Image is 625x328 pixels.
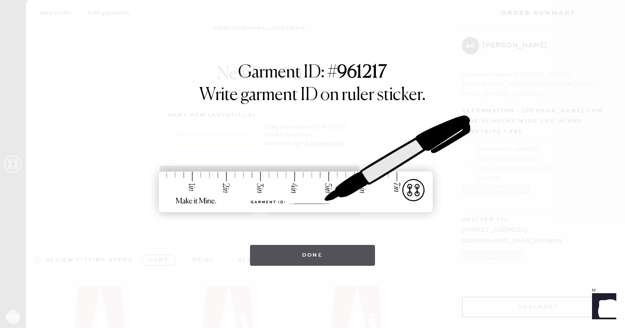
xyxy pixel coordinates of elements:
img: ruler-sticker-sharpie.svg [150,93,475,236]
h1: Write garment ID on ruler sticker. [199,85,426,106]
h1: Garment ID: # [238,62,387,85]
iframe: Front Chat [584,289,621,326]
button: Done [250,245,375,266]
strong: 961217 [337,64,387,81]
